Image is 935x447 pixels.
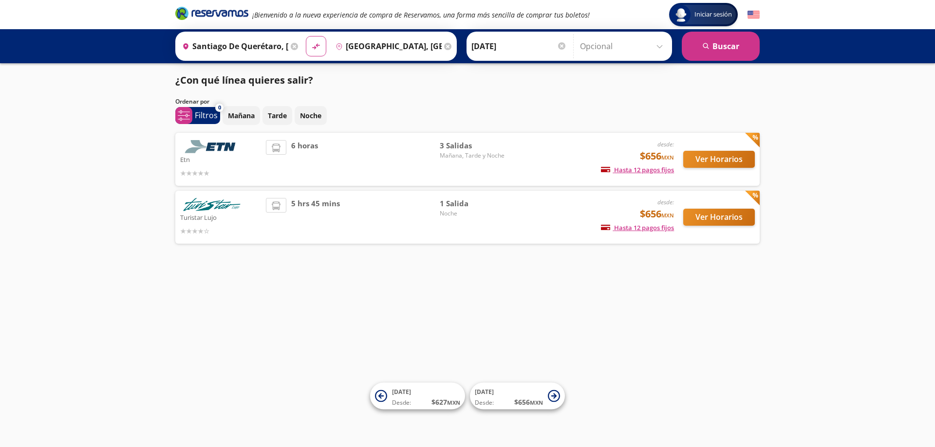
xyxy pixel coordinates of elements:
small: MXN [447,399,460,406]
span: Noche [440,209,508,218]
span: [DATE] [392,388,411,396]
button: Tarde [262,106,292,125]
button: Mañana [223,106,260,125]
em: ¡Bienvenido a la nueva experiencia de compra de Reservamos, una forma más sencilla de comprar tus... [252,10,590,19]
button: 0Filtros [175,107,220,124]
span: Hasta 12 pagos fijos [601,223,674,232]
p: Mañana [228,110,255,121]
small: MXN [530,399,543,406]
img: Turistar Lujo [180,198,243,211]
input: Opcional [580,34,667,58]
button: Ver Horarios [683,151,755,168]
p: Turistar Lujo [180,211,261,223]
p: Filtros [195,109,218,121]
span: 5 hrs 45 mins [291,198,340,236]
input: Elegir Fecha [471,34,567,58]
p: Etn [180,153,261,165]
button: Noche [295,106,327,125]
span: 3 Salidas [440,140,508,151]
span: $ 656 [514,397,543,407]
span: Desde: [475,398,494,407]
span: $ 627 [431,397,460,407]
button: Ver Horarios [683,209,755,226]
button: Buscar [682,32,760,61]
span: [DATE] [475,388,494,396]
button: [DATE]Desde:$656MXN [470,383,565,410]
small: MXN [661,154,674,161]
img: Etn [180,140,243,153]
button: [DATE]Desde:$627MXN [370,383,465,410]
p: Noche [300,110,321,121]
small: MXN [661,212,674,219]
i: Brand Logo [175,6,248,20]
span: Iniciar sesión [691,10,736,19]
span: Hasta 12 pagos fijos [601,165,674,174]
button: English [748,9,760,21]
span: 1 Salida [440,198,508,209]
span: Mañana, Tarde y Noche [440,151,508,160]
em: desde: [657,198,674,206]
p: Ordenar por [175,97,209,106]
span: $656 [640,149,674,163]
p: Tarde [268,110,287,121]
input: Buscar Destino [332,34,442,58]
span: 6 horas [291,140,318,179]
input: Buscar Origen [178,34,288,58]
span: 0 [218,104,221,112]
em: desde: [657,140,674,148]
p: ¿Con qué línea quieres salir? [175,73,313,88]
span: Desde: [392,398,411,407]
a: Brand Logo [175,6,248,23]
span: $656 [640,207,674,221]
